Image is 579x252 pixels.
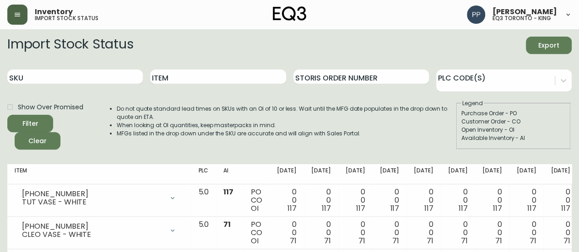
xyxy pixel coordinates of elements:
[356,203,365,214] span: 117
[18,102,83,112] span: Show Over Promised
[461,109,566,118] div: Purchase Order - PO
[529,236,536,246] span: 71
[516,220,536,245] div: 0 0
[406,164,441,184] th: [DATE]
[311,220,331,245] div: 0 0
[270,164,304,184] th: [DATE]
[526,37,572,54] button: Export
[459,203,468,214] span: 117
[543,164,578,184] th: [DATE]
[7,164,191,184] th: Item
[251,236,259,246] span: OI
[35,8,73,16] span: Inventory
[22,222,163,231] div: [PHONE_NUMBER]
[322,203,331,214] span: 117
[251,188,262,213] div: PO CO
[390,203,399,214] span: 117
[492,8,557,16] span: [PERSON_NAME]
[482,220,502,245] div: 0 0
[251,203,259,214] span: OI
[495,236,502,246] span: 71
[117,129,455,138] li: MFGs listed in the drop down under the SKU are accurate and will align with Sales Portal.
[475,164,509,184] th: [DATE]
[117,105,455,121] li: Do not quote standard lead times on SKUs with an OI of 10 or less. Wait until the MFG date popula...
[561,203,570,214] span: 117
[392,236,399,246] span: 71
[358,236,365,246] span: 71
[287,203,297,214] span: 117
[277,220,297,245] div: 0 0
[22,135,53,147] span: Clear
[117,121,455,129] li: When looking at OI quantities, keep masterpacks in mind.
[533,40,564,51] span: Export
[191,217,216,249] td: 5.0
[414,220,433,245] div: 0 0
[7,37,133,54] h2: Import Stock Status
[516,188,536,213] div: 0 0
[379,220,399,245] div: 0 0
[551,220,570,245] div: 0 0
[527,203,536,214] span: 117
[427,236,433,246] span: 71
[461,134,566,142] div: Available Inventory - AI
[509,164,543,184] th: [DATE]
[448,220,468,245] div: 0 0
[273,6,307,21] img: logo
[493,203,502,214] span: 117
[15,132,60,150] button: Clear
[448,188,468,213] div: 0 0
[379,188,399,213] div: 0 0
[22,198,163,206] div: TUT VASE - WHITE
[563,236,570,246] span: 71
[304,164,338,184] th: [DATE]
[223,187,233,197] span: 117
[461,236,468,246] span: 71
[311,188,331,213] div: 0 0
[15,188,184,208] div: [PHONE_NUMBER]TUT VASE - WHITE
[346,188,365,213] div: 0 0
[467,5,485,24] img: 93ed64739deb6bac3372f15ae91c6632
[424,203,433,214] span: 117
[22,190,163,198] div: [PHONE_NUMBER]
[277,188,297,213] div: 0 0
[223,219,231,230] span: 71
[414,188,433,213] div: 0 0
[324,236,331,246] span: 71
[551,188,570,213] div: 0 0
[7,115,53,132] button: Filter
[441,164,475,184] th: [DATE]
[346,220,365,245] div: 0 0
[35,16,98,21] h5: import stock status
[461,99,484,107] legend: Legend
[191,164,216,184] th: PLC
[372,164,406,184] th: [DATE]
[461,118,566,126] div: Customer Order - CO
[15,220,184,241] div: [PHONE_NUMBER]CLEO VASE - WHITE
[251,220,262,245] div: PO CO
[216,164,244,184] th: AI
[290,236,297,246] span: 71
[338,164,373,184] th: [DATE]
[191,184,216,217] td: 5.0
[492,16,551,21] h5: eq3 toronto - king
[461,126,566,134] div: Open Inventory - OI
[22,231,163,239] div: CLEO VASE - WHITE
[482,188,502,213] div: 0 0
